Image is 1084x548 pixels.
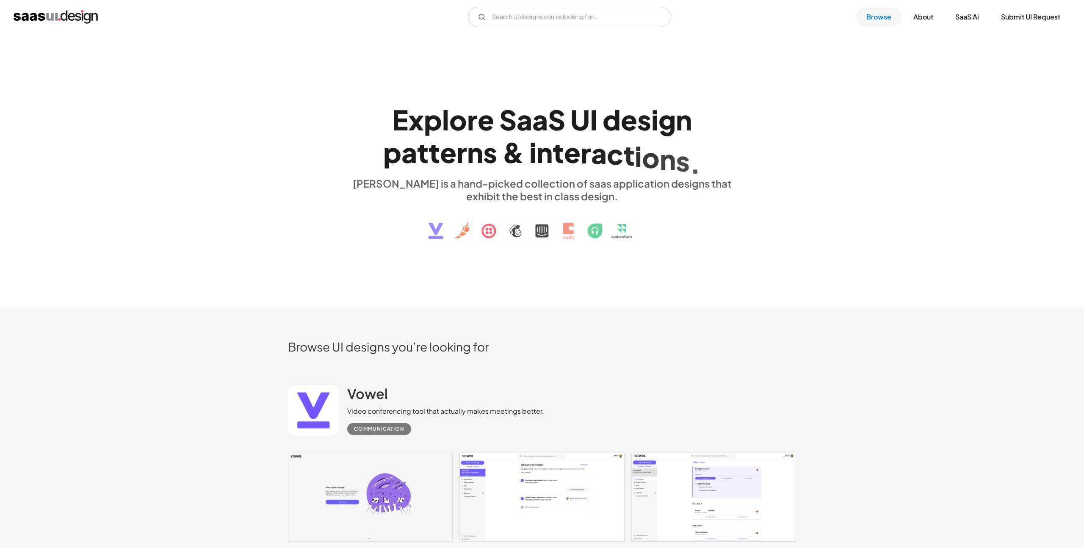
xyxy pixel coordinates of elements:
div: n [536,136,553,169]
div: & [502,136,524,169]
div: g [658,103,676,136]
div: i [529,136,536,169]
div: [PERSON_NAME] is a hand-picked collection of saas application designs that exhibit the best in cl... [347,177,737,202]
div: n [467,136,483,169]
form: Email Form [468,7,671,27]
a: Browse [856,8,901,26]
div: p [383,136,401,169]
div: E [392,103,408,136]
div: s [483,136,497,169]
div: t [417,136,429,169]
div: t [623,138,635,171]
div: n [676,103,692,136]
a: SaaS Ai [945,8,989,26]
div: d [603,103,621,136]
div: p [424,103,442,136]
div: n [660,143,676,175]
div: S [548,103,565,136]
div: e [478,103,494,136]
div: l [442,103,449,136]
div: s [637,103,651,136]
div: . [690,147,701,179]
div: e [564,136,581,169]
div: t [429,136,440,169]
div: I [590,103,597,136]
h1: Explore SaaS UI design patterns & interactions. [347,103,737,169]
div: t [553,136,564,169]
div: x [408,103,424,136]
div: o [449,103,467,136]
div: Communication [354,424,404,434]
div: r [456,136,467,169]
div: e [621,103,637,136]
input: Search UI designs you're looking for... [468,7,671,27]
div: r [467,103,478,136]
div: a [517,103,532,136]
div: S [499,103,517,136]
a: home [14,10,98,24]
div: Video conferencing tool that actually makes meetings better. [347,406,544,416]
div: e [440,136,456,169]
div: s [676,144,690,177]
h2: Browse UI designs you’re looking for [288,339,796,354]
div: a [532,103,548,136]
img: text, icon, saas logo [414,202,670,246]
div: i [651,103,658,136]
div: a [401,136,417,169]
div: a [591,137,607,169]
a: Vowel [347,385,388,406]
div: U [570,103,590,136]
a: About [903,8,943,26]
div: o [642,141,660,174]
div: c [607,138,623,170]
div: r [581,136,591,169]
a: Submit UI Request [991,8,1070,26]
h2: Vowel [347,385,388,402]
div: i [635,140,642,172]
